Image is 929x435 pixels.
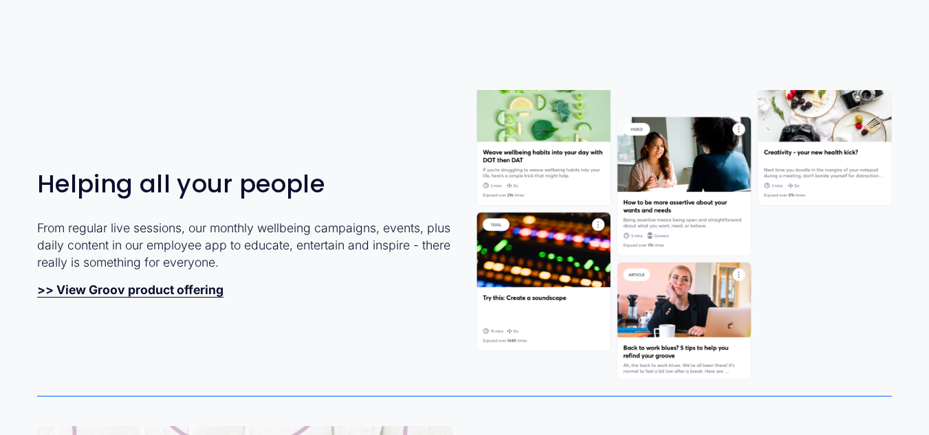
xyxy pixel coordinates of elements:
[320,170,467,181] span: Number of employees at company
[320,58,365,69] span: Last name
[37,220,452,271] p: From regular live sessions, our monthly wellbeing campaigns, events, plus daily content in our em...
[37,282,223,297] a: >> View Groov product offering
[37,170,452,199] h3: Helping all your people
[320,227,384,238] span: Phone number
